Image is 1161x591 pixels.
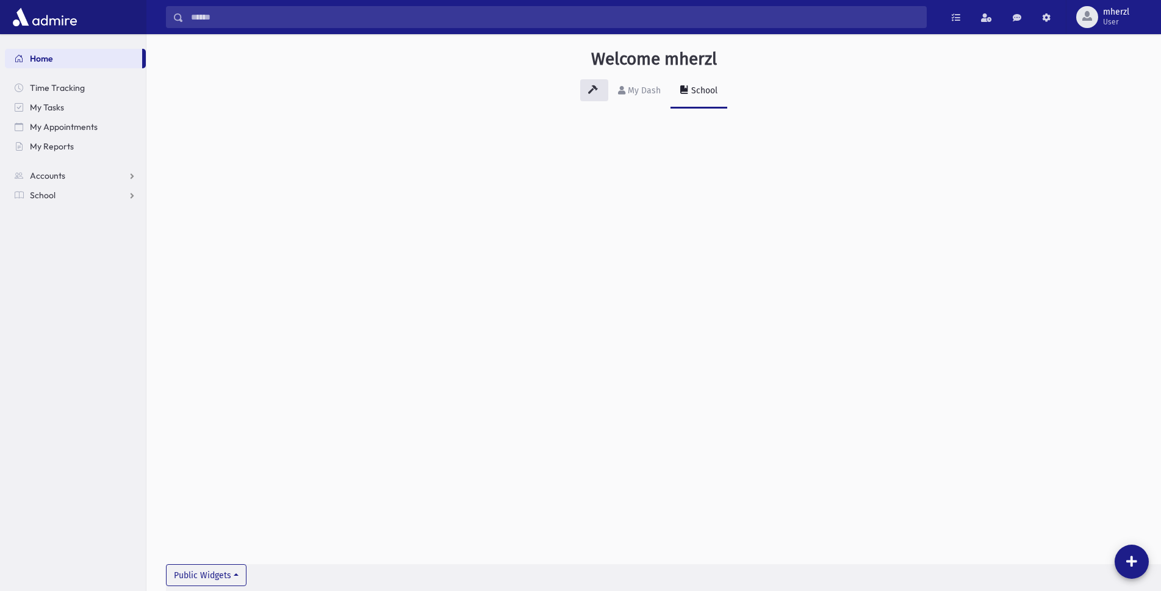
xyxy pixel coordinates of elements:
[5,166,146,185] a: Accounts
[591,49,717,70] h3: Welcome mherzl
[5,98,146,117] a: My Tasks
[30,190,56,201] span: School
[5,49,142,68] a: Home
[5,137,146,156] a: My Reports
[689,85,717,96] div: School
[30,170,65,181] span: Accounts
[1103,7,1129,17] span: mherzl
[30,53,53,64] span: Home
[5,185,146,205] a: School
[608,74,670,109] a: My Dash
[670,74,727,109] a: School
[30,82,85,93] span: Time Tracking
[5,117,146,137] a: My Appointments
[1103,17,1129,27] span: User
[5,78,146,98] a: Time Tracking
[184,6,926,28] input: Search
[166,564,246,586] button: Public Widgets
[625,85,661,96] div: My Dash
[30,102,64,113] span: My Tasks
[10,5,80,29] img: AdmirePro
[30,121,98,132] span: My Appointments
[30,141,74,152] span: My Reports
